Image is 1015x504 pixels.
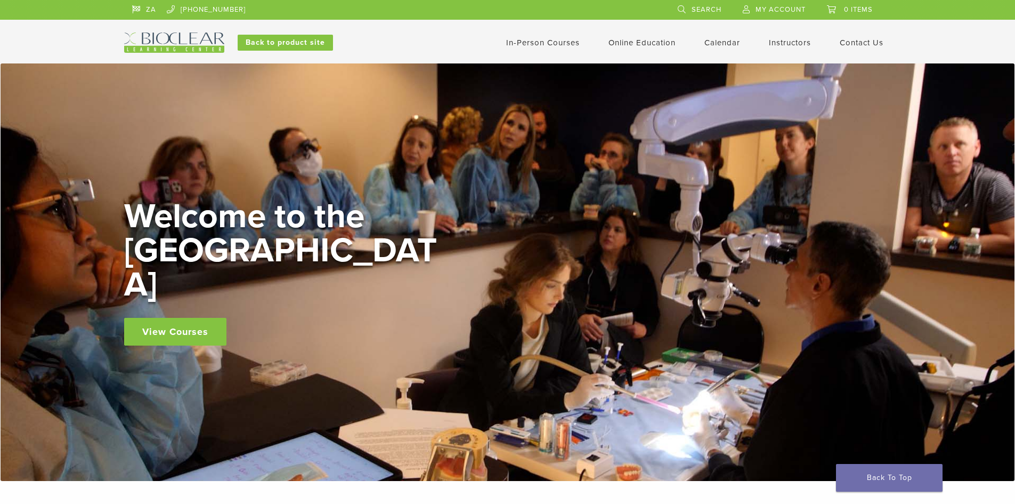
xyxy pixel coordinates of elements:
[844,5,873,14] span: 0 items
[840,38,883,47] a: Contact Us
[506,38,580,47] a: In-Person Courses
[692,5,721,14] span: Search
[238,35,333,51] a: Back to product site
[124,33,224,53] img: Bioclear
[836,464,943,492] a: Back To Top
[124,318,226,346] a: View Courses
[608,38,676,47] a: Online Education
[704,38,740,47] a: Calendar
[124,199,444,302] h2: Welcome to the [GEOGRAPHIC_DATA]
[756,5,806,14] span: My Account
[769,38,811,47] a: Instructors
